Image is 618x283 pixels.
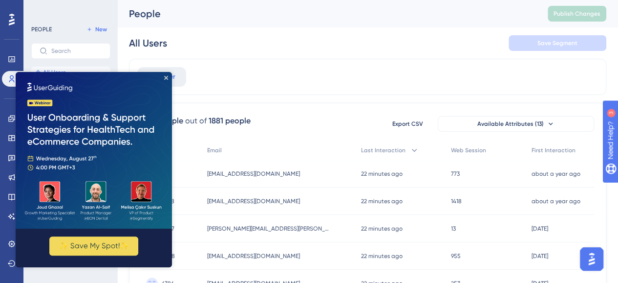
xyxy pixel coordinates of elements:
[548,6,606,22] button: Publish Changes
[34,165,123,184] button: ✨ Save My Spot!✨
[532,225,548,232] time: [DATE]
[23,2,61,14] span: Need Help?
[207,170,300,178] span: [EMAIL_ADDRESS][DOMAIN_NAME]
[532,253,548,259] time: [DATE]
[361,253,403,259] time: 22 minutes ago
[451,146,486,154] span: Web Session
[438,116,594,132] button: Available Attributes (13)
[68,5,71,13] div: 3
[361,170,403,177] time: 22 minutes ago
[451,252,461,260] span: 955
[532,170,580,177] time: about a year ago
[361,146,405,154] span: Last Interaction
[361,225,403,232] time: 22 minutes ago
[83,24,110,35] button: New
[129,36,167,50] div: All Users
[392,120,423,128] span: Export CSV
[149,4,152,8] div: Close Preview
[451,197,462,205] span: 1418
[160,71,175,83] span: Filter
[137,67,186,87] button: Filter
[185,115,207,127] div: out of
[532,146,575,154] span: First Interaction
[207,252,300,260] span: [EMAIL_ADDRESS][DOMAIN_NAME]
[207,146,222,154] span: Email
[509,35,606,51] button: Save Segment
[31,25,52,33] div: PEOPLE
[577,244,606,274] iframe: UserGuiding AI Assistant Launcher
[51,47,102,54] input: Search
[43,69,65,76] span: All Users
[31,67,110,78] button: All Users
[209,115,251,127] div: 1881 people
[129,7,523,21] div: People
[451,225,456,233] span: 13
[532,198,580,205] time: about a year ago
[537,39,577,47] span: Save Segment
[207,197,300,205] span: [EMAIL_ADDRESS][DOMAIN_NAME]
[361,198,403,205] time: 22 minutes ago
[207,225,329,233] span: [PERSON_NAME][EMAIL_ADDRESS][PERSON_NAME][DOMAIN_NAME]
[95,25,107,33] span: New
[554,10,600,18] span: Publish Changes
[477,120,544,128] span: Available Attributes (13)
[383,116,432,132] button: Export CSV
[451,170,460,178] span: 773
